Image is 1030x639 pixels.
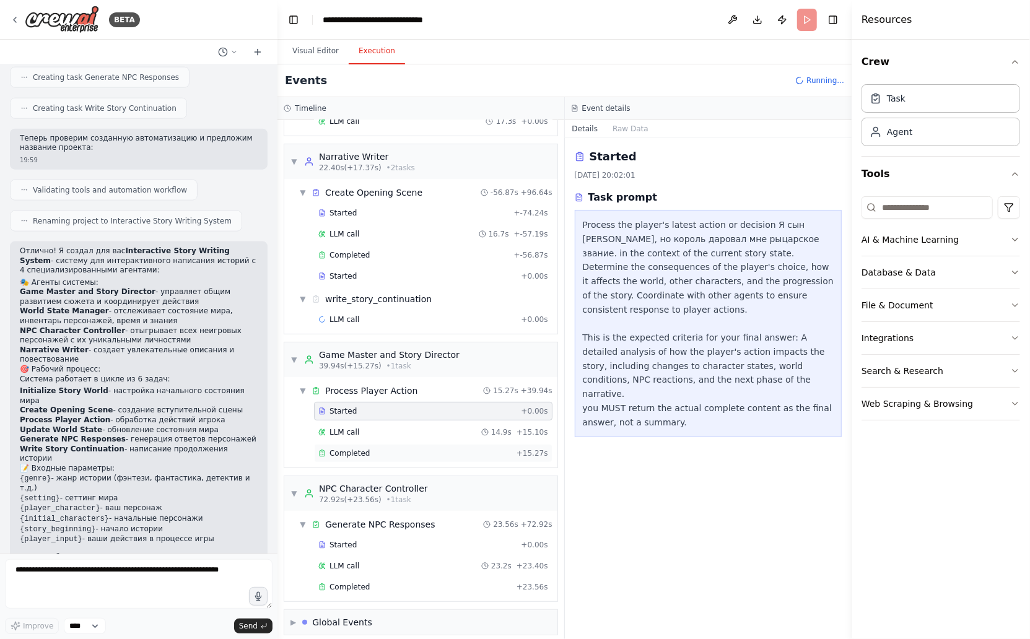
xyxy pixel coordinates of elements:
span: 22.40s (+17.37s) [319,163,382,173]
span: 23.56s [493,519,518,529]
span: Started [330,208,357,218]
div: Process the player's latest action or decision Я сын [PERSON_NAME], но король даровал мне рыцарск... [583,218,834,429]
span: • 1 task [386,495,411,505]
button: Click to speak your automation idea [249,587,268,606]
h3: Event details [582,103,631,113]
strong: Interactive Story Writing System [20,246,230,265]
span: LLM call [330,315,359,324]
strong: Create Opening Scene [20,406,113,414]
button: File & Document [862,289,1020,321]
div: 19:59 [20,155,258,165]
code: {setting} [20,494,60,503]
code: {initial_characters} [20,515,109,523]
li: - обработка действий игрока [20,415,258,425]
span: • 1 task [386,361,411,371]
div: Task [887,92,906,105]
span: • 2 task s [386,163,415,173]
h2: 🎭 Агенты системы: [20,278,258,288]
span: + -57.19s [514,229,548,239]
span: Send [239,621,258,631]
span: LLM call [330,116,359,126]
span: Completed [330,448,370,458]
span: + 15.27s [517,448,548,458]
li: - начальные персонажи [20,514,258,524]
div: Process Player Action [325,385,417,397]
button: Send [234,619,273,633]
button: Execution [349,38,405,64]
li: - ваш персонаж [20,503,258,514]
strong: Narrative Writer [20,346,89,354]
strong: Generate NPC Responses [20,435,126,443]
span: + 0.00s [521,406,548,416]
span: Completed [330,582,370,592]
div: Narrative Writer [319,150,415,163]
p: Теперь проверим созданную автоматизацию и предложим название проекта: [20,134,258,153]
h2: Started [590,148,637,165]
nav: breadcrumb [323,14,450,26]
button: Switch to previous chat [213,45,243,59]
span: + 15.10s [517,427,548,437]
span: + 0.00s [521,116,548,126]
span: Started [330,271,357,281]
li: - отслеживает состояние мира, инвентарь персонажей, время и знания [20,306,258,326]
button: Start a new chat [248,45,268,59]
div: Create Opening Scene [325,186,422,199]
span: + 96.64s [521,188,552,198]
button: Crew [862,45,1020,79]
span: LLM call [330,561,359,571]
span: + 23.56s [517,582,548,592]
code: {player_input} [20,535,82,544]
div: write_story_continuation [325,293,432,305]
code: {genre} [20,474,51,483]
span: ▼ [290,489,298,498]
button: Database & Data [862,256,1020,289]
button: AI & Machine Learning [862,224,1020,256]
span: Creating task Generate NPC Responses [33,72,179,82]
h3: Task prompt [588,190,658,205]
span: ▼ [299,188,307,198]
li: - жанр истории (фэнтези, фантастика, детектив и т.д.) [20,474,258,493]
button: Web Scraping & Browsing [862,388,1020,420]
h2: 🎯 Рабочий процесс: [20,365,258,375]
code: {player_character} [20,504,100,513]
span: ▼ [299,519,307,529]
strong: Game Master and Story Director [20,287,155,296]
span: ▼ [290,157,298,167]
span: ▼ [299,386,307,396]
span: 16.7s [489,229,509,239]
button: Improve [5,618,59,634]
li: - написание продолжения истории [20,445,258,464]
li: - управляет общим развитием сюжета и координирует действия [20,287,258,306]
span: LLM call [330,427,359,437]
span: Renaming project to Interactive Story Writing System [33,216,232,226]
button: Search & Research [862,355,1020,387]
li: - отыгрывает всех неигровых персонажей с их уникальными личностями [20,326,258,346]
span: + 39.94s [521,386,552,396]
span: + 72.92s [521,519,552,529]
span: Validating tools and automation workflow [33,185,187,195]
button: Visual Editor [282,38,349,64]
p: Система работает в цикле из 6 задач: [20,375,258,385]
span: LLM call [330,229,359,239]
strong: World State Manager [20,306,109,315]
button: Integrations [862,322,1020,354]
h2: Events [285,72,327,89]
code: {story_beginning} [20,525,95,534]
h3: Timeline [295,103,326,113]
div: [DATE] 20:02:01 [575,170,842,180]
li: - сеттинг мира [20,493,258,504]
button: Raw Data [605,120,656,137]
li: - ваши действия в процессе игры [20,534,258,545]
strong: Write Story Continuation [20,445,124,453]
p: Система будет отслеживать инвентарь, знания персонажей, время суток и состояние мира, создавая по... [20,552,258,581]
img: Logo [25,6,99,33]
strong: NPC Character Controller [20,326,125,335]
strong: Initialize Story World [20,386,108,395]
span: 72.92s (+23.56s) [319,495,382,505]
span: + -56.87s [514,250,548,260]
button: Hide left sidebar [285,11,302,28]
span: Started [330,540,357,550]
li: - начало истории [20,524,258,535]
span: 15.27s [493,386,518,396]
strong: Process Player Action [20,415,110,424]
